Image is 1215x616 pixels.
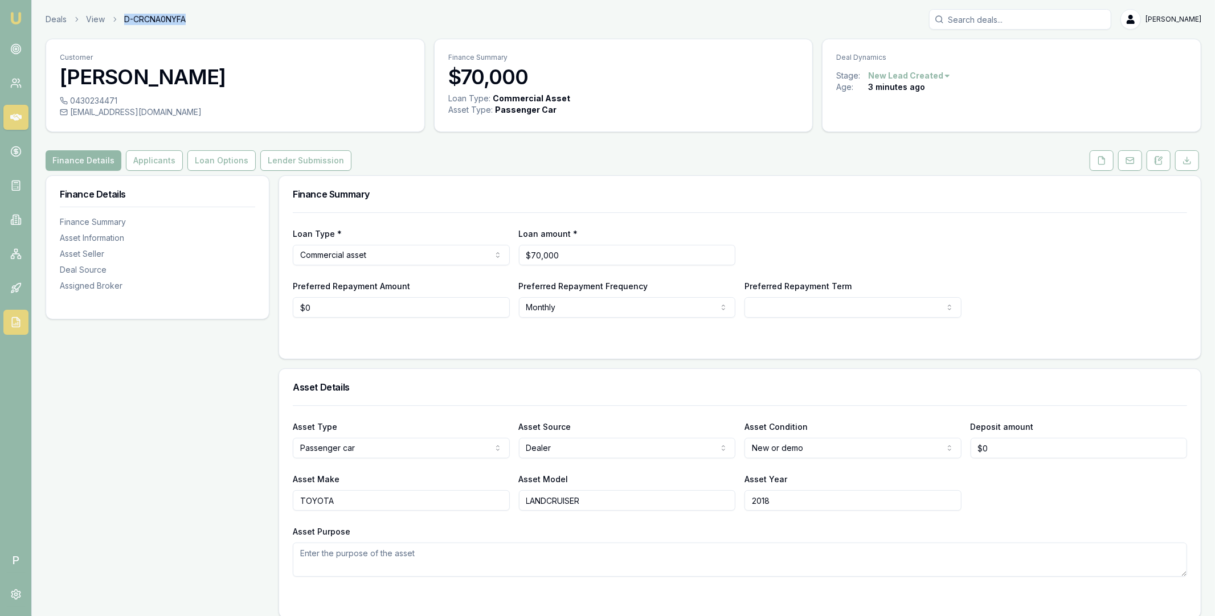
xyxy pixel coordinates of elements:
p: Deal Dynamics [836,53,1187,62]
input: $ [971,438,1188,458]
a: Finance Details [46,150,124,171]
label: Loan amount * [519,229,578,239]
a: Lender Submission [258,150,354,171]
div: Asset Seller [60,248,255,260]
label: Preferred Repayment Frequency [519,281,648,291]
div: Assigned Broker [60,280,255,291]
h3: Finance Summary [293,190,1187,199]
h3: Asset Details [293,383,1187,392]
label: Asset Purpose [293,527,350,536]
span: [PERSON_NAME] [1146,15,1201,24]
button: New Lead Created [868,70,951,81]
button: Finance Details [46,150,121,171]
label: Preferred Repayment Term [744,281,852,291]
a: View [86,14,105,25]
img: emu-icon-u.png [9,11,23,25]
h3: [PERSON_NAME] [60,65,411,88]
div: Asset Information [60,232,255,244]
button: Lender Submission [260,150,351,171]
label: Asset Condition [744,422,808,432]
p: Customer [60,53,411,62]
div: Stage: [836,70,868,81]
label: Asset Make [293,474,339,484]
h3: Finance Details [60,190,255,199]
div: 0430234471 [60,95,411,106]
label: Preferred Repayment Amount [293,281,410,291]
label: Deposit amount [971,422,1034,432]
span: P [3,548,28,573]
label: Asset Source [519,422,571,432]
input: $ [519,245,736,265]
div: 3 minutes ago [868,81,925,93]
a: Applicants [124,150,185,171]
div: Loan Type: [448,93,490,104]
nav: breadcrumb [46,14,186,25]
div: Passenger Car [495,104,557,116]
div: Commercial Asset [493,93,570,104]
label: Asset Type [293,422,337,432]
div: Finance Summary [60,216,255,228]
div: Asset Type : [448,104,493,116]
button: Loan Options [187,150,256,171]
span: D-CRCNA0NYFA [124,14,186,25]
input: Search deals [929,9,1111,30]
div: Deal Source [60,264,255,276]
input: $ [293,297,510,318]
div: [EMAIL_ADDRESS][DOMAIN_NAME] [60,106,411,118]
label: Asset Model [519,474,568,484]
div: Age: [836,81,868,93]
label: Loan Type * [293,229,342,239]
a: Loan Options [185,150,258,171]
p: Finance Summary [448,53,799,62]
button: Applicants [126,150,183,171]
h3: $70,000 [448,65,799,88]
a: Deals [46,14,67,25]
label: Asset Year [744,474,787,484]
